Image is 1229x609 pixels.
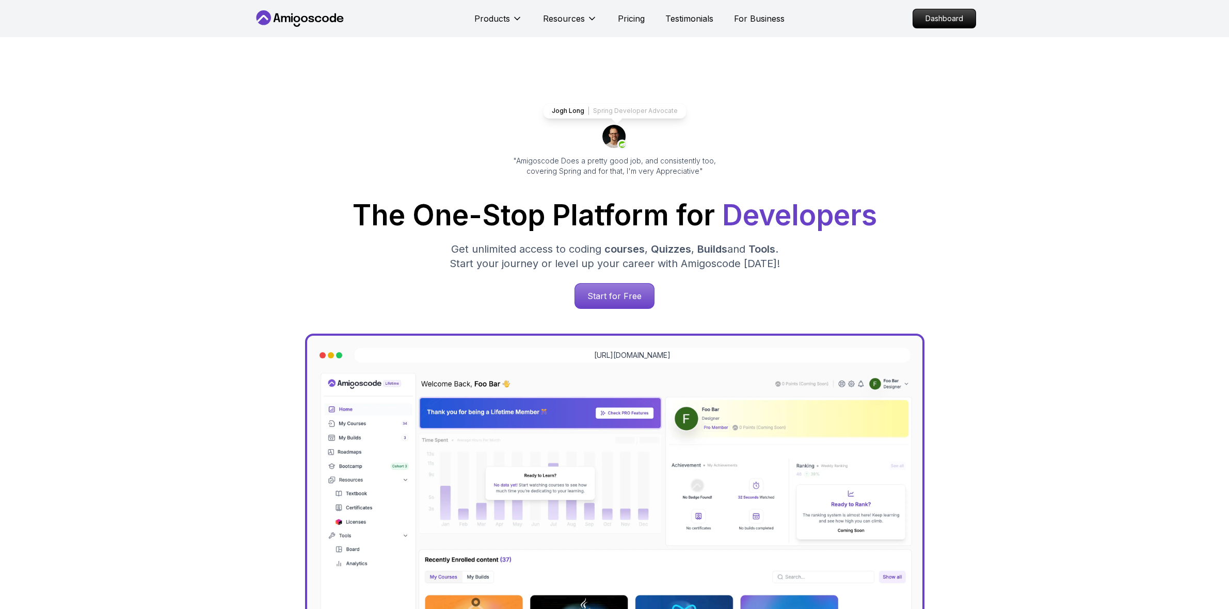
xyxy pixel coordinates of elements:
a: Start for Free [574,283,655,309]
a: For Business [734,12,785,25]
a: Dashboard [913,9,976,28]
a: Testimonials [665,12,713,25]
p: Resources [543,12,585,25]
a: [URL][DOMAIN_NAME] [594,350,671,360]
span: courses [604,243,645,255]
button: Products [474,12,522,33]
p: Products [474,12,510,25]
span: Developers [722,198,877,232]
p: "Amigoscode Does a pretty good job, and consistently too, covering Spring and for that, I'm very ... [499,156,730,176]
p: Jogh Long [552,107,584,115]
button: Resources [543,12,597,33]
p: Get unlimited access to coding , , and . Start your journey or level up your career with Amigosco... [441,242,788,271]
p: Start for Free [575,284,654,308]
span: Quizzes [651,243,691,255]
img: josh long [602,125,627,150]
span: Builds [697,243,727,255]
p: Spring Developer Advocate [593,107,678,115]
p: Dashboard [913,9,976,28]
span: Tools [748,243,775,255]
h1: The One-Stop Platform for [262,201,968,229]
a: Pricing [618,12,645,25]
